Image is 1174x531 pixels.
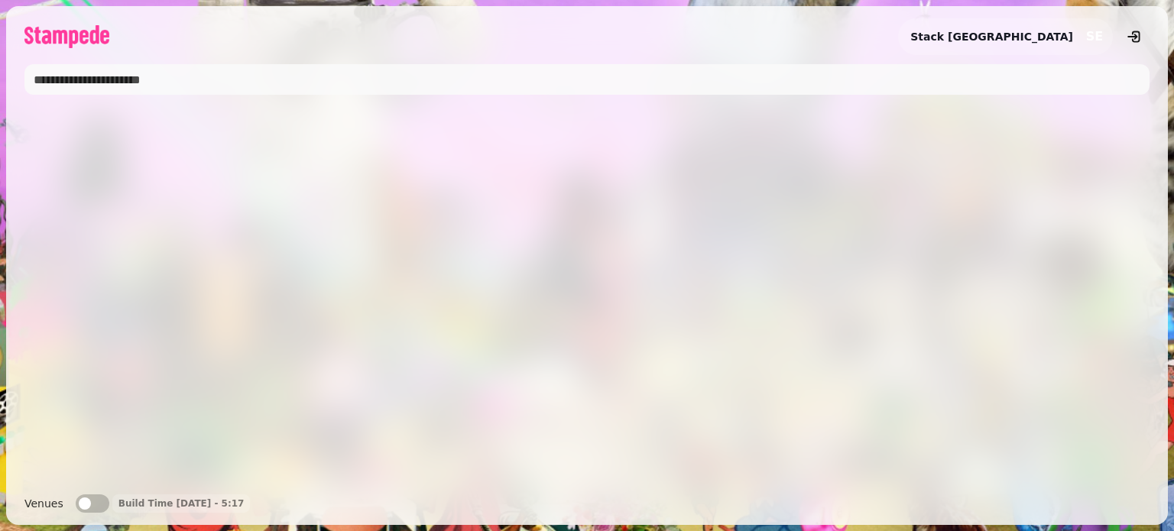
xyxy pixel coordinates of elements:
[1086,31,1103,43] span: SE
[24,25,109,48] img: logo
[910,29,1073,44] h2: Stack [GEOGRAPHIC_DATA]
[24,494,63,513] label: Venues
[1119,21,1150,52] button: logout
[118,497,245,510] p: Build Time [DATE] - 5:17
